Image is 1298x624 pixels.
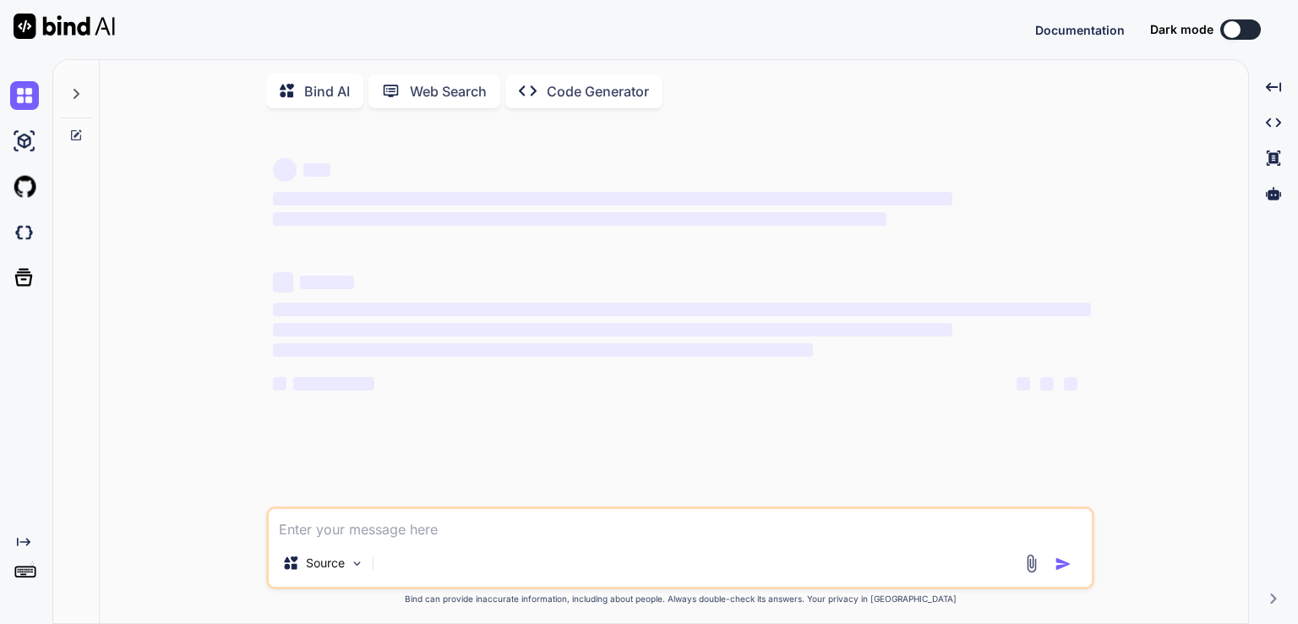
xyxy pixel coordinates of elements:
p: Source [306,555,345,572]
span: ‌ [300,276,354,289]
button: Documentation [1035,21,1125,39]
p: Bind AI [304,81,350,101]
p: Code Generator [547,81,649,101]
span: ‌ [1064,377,1077,391]
span: ‌ [273,272,293,293]
p: Bind can provide inaccurate information, including about people. Always double-check its answers.... [266,593,1094,605]
span: ‌ [273,212,886,226]
span: ‌ [273,343,813,357]
img: darkCloudIdeIcon [10,218,39,247]
span: Dark mode [1150,21,1213,38]
span: ‌ [273,303,1091,316]
img: attachment [1022,554,1041,573]
p: Web Search [410,81,487,101]
span: ‌ [1017,377,1030,391]
img: Bind AI [14,14,115,39]
span: ‌ [293,377,374,391]
span: ‌ [303,163,330,177]
img: icon [1055,556,1072,572]
img: githubLight [10,172,39,201]
span: ‌ [273,192,952,205]
span: ‌ [273,323,952,337]
span: Documentation [1035,23,1125,37]
span: ‌ [273,158,297,182]
span: ‌ [273,377,286,391]
span: ‌ [1040,377,1054,391]
img: Pick Models [350,556,364,571]
img: chat [10,81,39,110]
img: ai-studio [10,127,39,156]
